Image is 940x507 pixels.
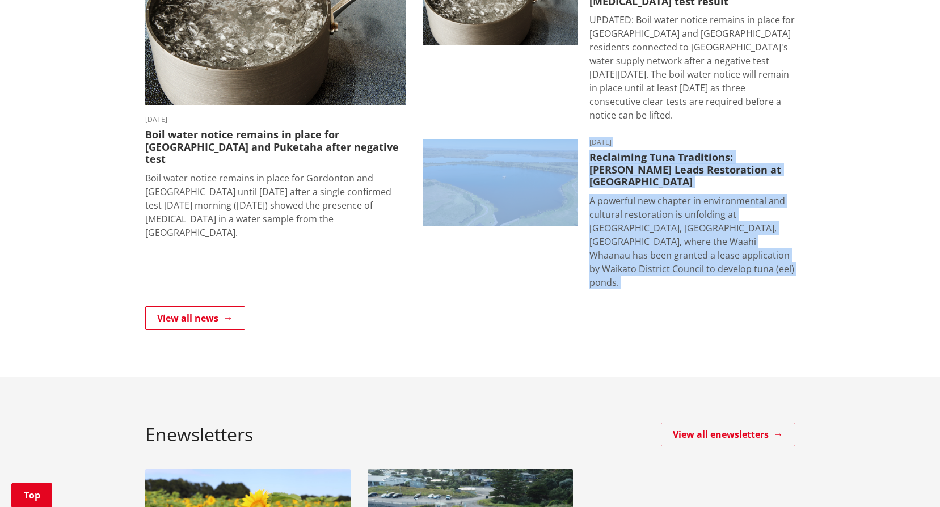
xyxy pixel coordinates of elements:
time: [DATE] [145,116,406,123]
img: Lake Waahi (Lake Puketirini in the foreground) [423,139,578,226]
a: View all enewsletters [661,422,795,446]
time: [DATE] [589,139,795,146]
p: UPDATED: Boil water notice remains in place for [GEOGRAPHIC_DATA] and [GEOGRAPHIC_DATA] residents... [589,13,795,122]
p: Boil water notice remains in place for Gordonton and [GEOGRAPHIC_DATA] until [DATE] after a singl... [145,171,406,239]
h2: Enewsletters [145,424,253,445]
h3: Reclaiming Tuna Traditions: [PERSON_NAME] Leads Restoration at [GEOGRAPHIC_DATA] [589,151,795,188]
p: A powerful new chapter in environmental and cultural restoration is unfolding at [GEOGRAPHIC_DATA... [589,194,795,289]
a: View all news [145,306,245,330]
iframe: Messenger Launcher [888,459,929,500]
h3: Boil water notice remains in place for [GEOGRAPHIC_DATA] and Puketaha after negative test [145,129,406,166]
a: Top [11,483,52,507]
a: [DATE] Reclaiming Tuna Traditions: [PERSON_NAME] Leads Restoration at [GEOGRAPHIC_DATA] A powerfu... [423,139,795,289]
